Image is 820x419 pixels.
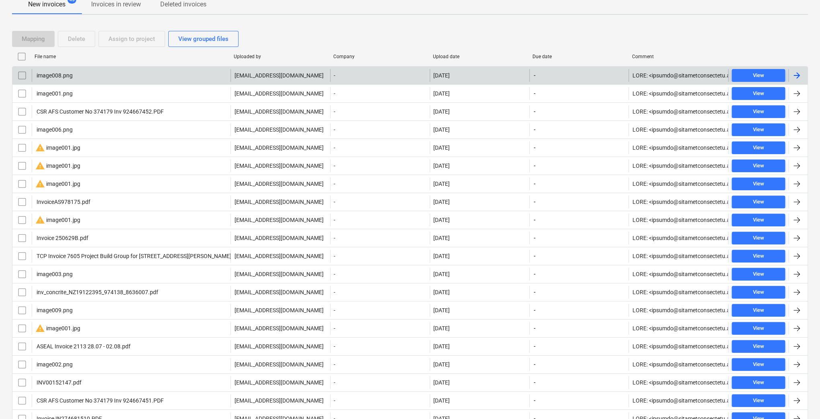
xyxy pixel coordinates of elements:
div: - [330,376,430,389]
span: - [533,180,536,188]
div: [DATE] [433,397,450,404]
div: [DATE] [433,90,450,97]
div: - [330,159,430,172]
div: - [330,358,430,371]
div: View grouped files [178,34,228,44]
span: - [533,342,536,350]
span: - [533,360,536,368]
span: - [533,288,536,296]
div: image003.png [35,271,73,277]
p: [EMAIL_ADDRESS][DOMAIN_NAME] [234,198,323,206]
div: - [330,250,430,262]
p: [EMAIL_ADDRESS][DOMAIN_NAME] [234,234,323,242]
span: - [533,89,536,98]
div: [DATE] [433,343,450,350]
span: warning [35,323,45,333]
button: View [732,340,785,353]
div: TCP Invoice 7605 Project Build Group for [STREET_ADDRESS][PERSON_NAME]pdf [35,253,240,259]
p: [EMAIL_ADDRESS][DOMAIN_NAME] [234,216,323,224]
div: - [330,87,430,100]
button: View [732,286,785,299]
div: View [753,89,764,98]
span: - [533,378,536,386]
p: [EMAIL_ADDRESS][DOMAIN_NAME] [234,360,323,368]
p: [EMAIL_ADDRESS][DOMAIN_NAME] [234,126,323,134]
span: - [533,397,536,405]
div: View [753,125,764,134]
p: [EMAIL_ADDRESS][DOMAIN_NAME] [234,108,323,116]
div: image001.jpg [35,179,80,189]
div: [DATE] [433,325,450,332]
div: View [753,270,764,279]
button: View [732,123,785,136]
p: [EMAIL_ADDRESS][DOMAIN_NAME] [234,306,323,314]
p: [EMAIL_ADDRESS][DOMAIN_NAME] [234,324,323,332]
span: - [533,162,536,170]
div: [DATE] [433,235,450,241]
div: [DATE] [433,126,450,133]
p: [EMAIL_ADDRESS][DOMAIN_NAME] [234,89,323,98]
button: View [732,232,785,244]
div: Upload date [433,54,526,59]
div: ASEAL Invoice 2113 28.07 - 02.08.pdf [35,343,131,350]
div: View [753,342,764,351]
span: - [533,270,536,278]
div: View [753,288,764,297]
span: - [533,234,536,242]
div: image008.png [35,72,73,79]
div: View [753,143,764,153]
div: View [753,107,764,116]
p: [EMAIL_ADDRESS][DOMAIN_NAME] [234,288,323,296]
button: View [732,105,785,118]
span: - [533,108,536,116]
div: image001.jpg [35,323,80,333]
div: View [753,378,764,387]
div: image001.png [35,90,73,97]
div: - [330,286,430,299]
button: View [732,69,785,82]
div: - [330,232,430,244]
div: - [330,394,430,407]
button: View [732,358,785,371]
button: View [732,268,785,281]
div: View [753,216,764,225]
p: [EMAIL_ADDRESS][DOMAIN_NAME] [234,162,323,170]
div: View [753,234,764,243]
span: - [533,198,536,206]
div: View [753,360,764,369]
button: View [732,394,785,407]
div: Uploaded by [234,54,327,59]
div: View [753,179,764,189]
span: - [533,324,536,332]
div: [DATE] [433,289,450,295]
button: View [732,141,785,154]
span: - [533,126,536,134]
div: [DATE] [433,217,450,223]
div: [DATE] [433,379,450,386]
div: Comment [632,54,725,59]
div: - [330,340,430,353]
div: View [753,71,764,80]
button: View [732,177,785,190]
span: - [533,252,536,260]
button: View [732,87,785,100]
div: View [753,197,764,207]
div: [DATE] [433,108,450,115]
div: [DATE] [433,253,450,259]
div: - [330,268,430,281]
p: [EMAIL_ADDRESS][DOMAIN_NAME] [234,180,323,188]
div: image002.png [35,361,73,368]
p: [EMAIL_ADDRESS][DOMAIN_NAME] [234,397,323,405]
div: - [330,177,430,190]
button: View grouped files [168,31,239,47]
span: - [533,144,536,152]
div: image001.jpg [35,215,80,225]
div: View [753,396,764,405]
div: [DATE] [433,199,450,205]
div: image001.jpg [35,143,80,153]
p: [EMAIL_ADDRESS][DOMAIN_NAME] [234,342,323,350]
button: View [732,304,785,317]
div: Chat Widget [780,380,820,419]
div: [DATE] [433,361,450,368]
div: image001.jpg [35,161,80,171]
